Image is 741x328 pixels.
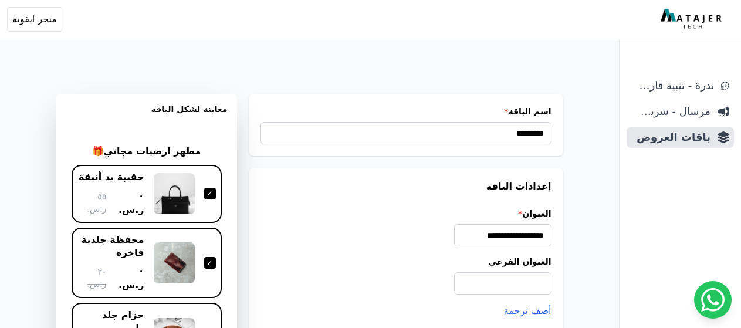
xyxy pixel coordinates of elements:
[260,208,551,219] label: العنوان
[661,9,725,30] img: MatajerTech Logo
[12,12,57,26] span: متجر ايقونة
[154,173,195,214] img: حقيبة يد أنيقة
[631,103,710,120] span: مرسال - شريط دعاية
[631,77,714,94] span: ندرة - تنبية قارب علي النفاذ
[7,7,62,32] button: متجر ايقونة
[504,305,551,316] span: أضف ترجمة
[77,234,144,260] div: محفظة جلدية فاخرة
[260,180,551,194] h3: إعدادات الباقة
[79,171,144,184] div: حقيبة يد أنيقة
[66,103,228,129] h3: معاينة لشكل الباقه
[77,266,107,290] span: ٣٠ ر.س.
[260,256,551,268] label: العنوان الفرعي
[92,144,201,158] h2: مطهر ارضيات مجاني🎁
[260,106,551,117] label: اسم الباقة
[504,304,551,318] button: أضف ترجمة
[631,129,710,146] span: باقات العروض
[111,189,144,217] span: ٠ ر.س.
[77,191,107,215] span: ٥٥ ر.س.
[154,242,195,283] img: محفظة جلدية فاخرة
[111,264,144,292] span: ٠ ر.س.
